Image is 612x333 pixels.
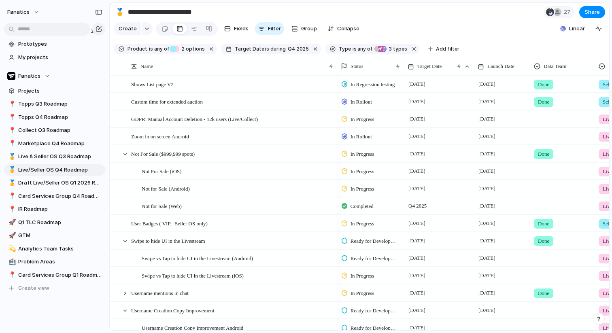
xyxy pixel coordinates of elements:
[18,205,102,213] span: IR Roadmap
[147,45,170,53] button: isany of
[406,288,427,298] span: [DATE]
[131,288,189,297] span: Username mentions in chat
[476,149,497,159] span: [DATE]
[8,270,14,280] div: 📍
[7,258,15,266] button: 🏥
[406,218,427,228] span: [DATE]
[357,45,372,53] span: any of
[538,289,549,297] span: Done
[4,111,105,123] div: 📍Topps Q4 Roadmap
[131,132,189,141] span: Zoom in on screen Android
[255,22,284,35] button: Filter
[351,202,374,210] span: Completed
[387,45,407,53] span: types
[235,45,264,53] span: Target Date
[337,25,359,33] span: Collapse
[131,305,214,315] span: Username Creation Copy Improvement
[18,140,102,148] span: Marketplace Q4 Roadmap
[436,45,459,53] span: Add filter
[406,114,427,124] span: [DATE]
[4,38,105,50] a: Prototypes
[406,79,427,89] span: [DATE]
[8,139,14,148] div: 📍
[264,45,287,53] button: isduring
[8,218,14,227] div: 🚀
[373,45,409,53] button: 3 types
[7,231,15,240] button: 🚀
[4,164,105,176] a: 🥇Live/Seller OS Q4 Roadmap
[8,165,14,174] div: 🥇
[7,218,15,227] button: 🚀
[406,253,427,263] span: [DATE]
[339,45,351,53] span: Type
[7,153,15,161] button: 🥇
[351,272,374,280] span: In Progress
[7,166,15,174] button: 🥇
[18,87,102,95] span: Projects
[18,218,102,227] span: Q1 TLC Roadmap
[7,8,30,16] span: fanatics
[8,126,14,135] div: 📍
[351,115,374,123] span: In Progress
[4,138,105,150] a: 📍Marketplace Q4 Roadmap
[115,6,124,17] div: 🥇
[353,45,357,53] span: is
[131,114,258,123] span: GDPR: Manual Account Deletion - 12k users (Live/Collect)
[351,324,397,332] span: Ready for Development
[4,282,105,294] button: Create view
[476,305,497,315] span: [DATE]
[8,100,14,109] div: 📍
[8,205,14,214] div: 📍
[406,271,427,280] span: [DATE]
[234,25,249,33] span: Fields
[351,255,397,263] span: Ready for Development
[18,192,102,200] span: Card Services Group Q4 Roadmap
[584,8,600,16] span: Share
[4,256,105,268] a: 🏥Problem Areas
[476,132,497,141] span: [DATE]
[406,97,427,106] span: [DATE]
[351,98,372,106] span: In Rollout
[569,25,585,33] span: Linear
[4,216,105,229] div: 🚀Q1 TLC Roadmap
[113,6,126,19] button: 🥇
[119,25,137,33] span: Create
[406,166,427,176] span: [DATE]
[351,220,374,228] span: In Progress
[4,98,105,110] div: 📍Topps Q3 Roadmap
[149,45,153,53] span: is
[179,46,186,52] span: 2
[4,203,105,215] div: 📍IR Roadmap
[8,178,14,188] div: 🥇
[351,150,374,158] span: In Progress
[423,43,464,55] button: Add filter
[351,133,372,141] span: In Rollout
[18,245,102,253] span: Analytics Team Tasks
[406,305,427,315] span: [DATE]
[4,151,105,163] a: 🥇Live & Seller OS Q3 Roadmap
[179,45,205,53] span: options
[4,243,105,255] a: 💫Analytics Team Tasks
[476,166,497,176] span: [DATE]
[4,229,105,242] div: 🚀GTM
[269,45,286,53] span: during
[406,323,427,333] span: [DATE]
[4,190,105,202] a: 📍Card Services Group Q4 Roadmap
[131,149,195,158] span: Not For Sale ($999,999 spots)
[7,126,15,134] button: 📍
[4,124,105,136] div: 📍Collect Q3 Roadmap
[142,253,253,263] span: Swipe vs Tap to hide UI in the Livestream (Android)
[18,153,102,161] span: Live & Seller OS Q3 Roadmap
[18,72,40,80] span: Fanatics
[351,62,363,70] span: Status
[18,53,102,62] span: My projects
[538,237,549,245] span: Done
[7,245,15,253] button: 💫
[114,22,141,35] button: Create
[8,257,14,267] div: 🏥
[7,192,15,200] button: 📍
[170,45,206,53] button: 2 options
